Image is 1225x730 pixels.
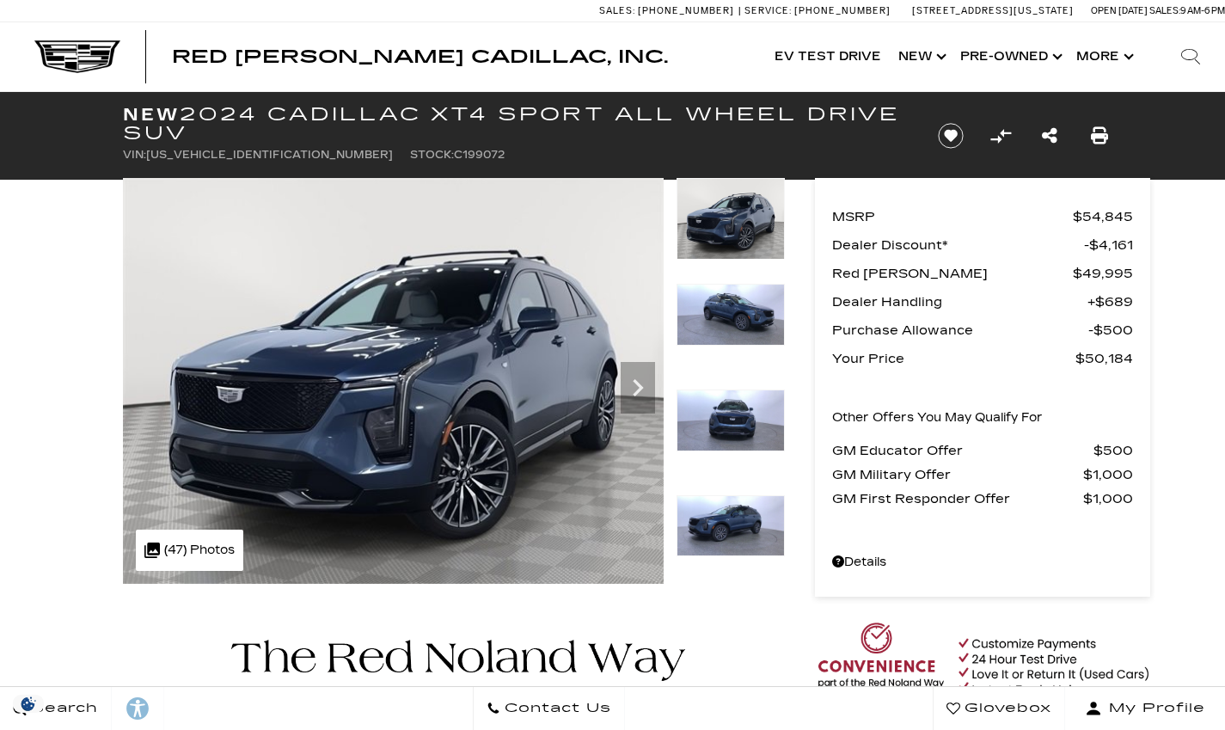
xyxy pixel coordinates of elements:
[1088,318,1133,342] span: $500
[1093,439,1133,463] span: $500
[1073,205,1133,229] span: $54,845
[832,233,1084,257] span: Dealer Discount*
[832,463,1083,487] span: GM Military Offer
[832,318,1133,342] a: Purchase Allowance $500
[794,5,891,16] span: [PHONE_NUMBER]
[832,205,1133,229] a: MSRP $54,845
[832,347,1133,371] a: Your Price $50,184
[832,463,1133,487] a: GM Military Offer $1,000
[832,261,1133,285] a: Red [PERSON_NAME] $49,995
[123,178,664,584] img: New 2024 Deep Sea Metallic Cadillac Sport image 1
[744,5,792,16] span: Service:
[832,290,1087,314] span: Dealer Handling
[1042,124,1057,148] a: Share this New 2024 Cadillac XT4 Sport All Wheel Drive SUV
[136,530,243,571] div: (47) Photos
[123,105,910,143] h1: 2024 Cadillac XT4 Sport All Wheel Drive SUV
[500,696,611,721] span: Contact Us
[832,439,1093,463] span: GM Educator Offer
[832,290,1133,314] a: Dealer Handling $689
[932,122,970,150] button: Save vehicle
[677,390,785,451] img: New 2024 Deep Sea Metallic Cadillac Sport image 3
[832,347,1075,371] span: Your Price
[677,284,785,346] img: New 2024 Deep Sea Metallic Cadillac Sport image 2
[9,695,48,713] section: Click to Open Cookie Consent Modal
[146,149,393,161] span: [US_VEHICLE_IDENTIFICATION_NUMBER]
[933,687,1065,730] a: Glovebox
[832,439,1133,463] a: GM Educator Offer $500
[832,261,1073,285] span: Red [PERSON_NAME]
[34,40,120,73] img: Cadillac Dark Logo with Cadillac White Text
[832,550,1133,574] a: Details
[454,149,505,161] span: C199072
[766,22,890,91] a: EV Test Drive
[960,696,1051,721] span: Glovebox
[1075,347,1133,371] span: $50,184
[952,22,1068,91] a: Pre-Owned
[738,6,895,15] a: Service: [PHONE_NUMBER]
[599,6,738,15] a: Sales: [PHONE_NUMBER]
[912,5,1074,16] a: [STREET_ADDRESS][US_STATE]
[890,22,952,91] a: New
[1083,487,1133,511] span: $1,000
[1083,463,1133,487] span: $1,000
[473,687,625,730] a: Contact Us
[1068,22,1139,91] button: More
[638,5,734,16] span: [PHONE_NUMBER]
[677,178,785,260] img: New 2024 Deep Sea Metallic Cadillac Sport image 1
[1149,5,1180,16] span: Sales:
[832,205,1073,229] span: MSRP
[677,495,785,557] img: New 2024 Deep Sea Metallic Cadillac Sport image 4
[832,487,1083,511] span: GM First Responder Offer
[123,149,146,161] span: VIN:
[1180,5,1225,16] span: 9 AM-6 PM
[172,48,668,65] a: Red [PERSON_NAME] Cadillac, Inc.
[599,5,635,16] span: Sales:
[410,149,454,161] span: Stock:
[832,318,1088,342] span: Purchase Allowance
[1091,5,1148,16] span: Open [DATE]
[1102,696,1205,721] span: My Profile
[9,695,48,713] img: Opt-Out Icon
[1091,124,1108,148] a: Print this New 2024 Cadillac XT4 Sport All Wheel Drive SUV
[832,487,1133,511] a: GM First Responder Offer $1,000
[27,696,98,721] span: Search
[172,46,668,67] span: Red [PERSON_NAME] Cadillac, Inc.
[621,362,655,414] div: Next
[832,406,1043,430] p: Other Offers You May Qualify For
[832,233,1133,257] a: Dealer Discount* $4,161
[1084,233,1133,257] span: $4,161
[1073,261,1133,285] span: $49,995
[1087,290,1133,314] span: $689
[988,123,1014,149] button: Compare Vehicle
[1065,687,1225,730] button: Open user profile menu
[123,104,180,125] strong: New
